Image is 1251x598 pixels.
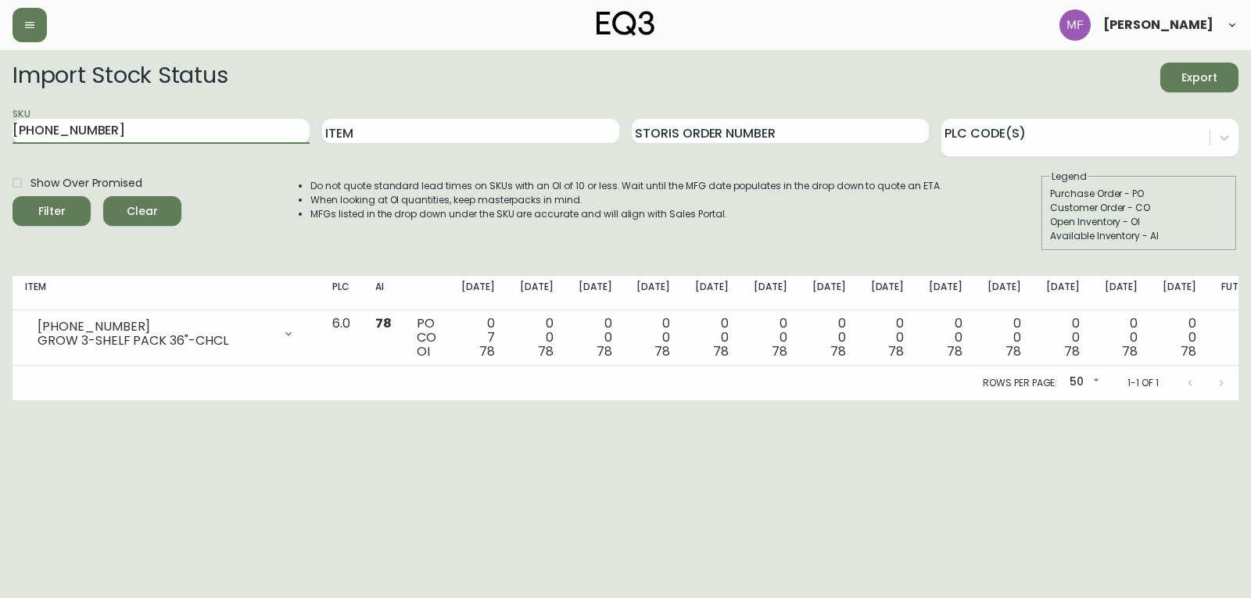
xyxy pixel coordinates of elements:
[988,317,1021,359] div: 0 0
[375,314,392,332] span: 78
[38,320,273,334] div: [PHONE_NUMBER]
[538,342,554,360] span: 78
[566,276,625,310] th: [DATE]
[579,317,612,359] div: 0 0
[713,342,729,360] span: 78
[1034,276,1092,310] th: [DATE]
[507,276,566,310] th: [DATE]
[1050,229,1228,243] div: Available Inventory - AI
[1063,370,1102,396] div: 50
[38,202,66,221] div: Filter
[871,317,905,359] div: 0 0
[1181,342,1196,360] span: 78
[1050,201,1228,215] div: Customer Order - CO
[812,317,846,359] div: 0 0
[1092,276,1151,310] th: [DATE]
[983,376,1057,390] p: Rows per page:
[772,342,787,360] span: 78
[13,196,91,226] button: Filter
[520,317,554,359] div: 0 0
[13,63,228,92] h2: Import Stock Status
[1050,187,1228,201] div: Purchase Order - PO
[597,11,654,36] img: logo
[310,179,942,193] li: Do not quote standard lead times on SKUs with an OI of 10 or less. Wait until the MFG date popula...
[929,317,962,359] div: 0 0
[1050,215,1228,229] div: Open Inventory - OI
[624,276,683,310] th: [DATE]
[310,207,942,221] li: MFGs listed in the drop down under the SKU are accurate and will align with Sales Portal.
[636,317,670,359] div: 0 0
[1005,342,1021,360] span: 78
[1150,276,1209,310] th: [DATE]
[310,193,942,207] li: When looking at OI quantities, keep masterpacks in mind.
[654,342,670,360] span: 78
[1064,342,1080,360] span: 78
[417,317,436,359] div: PO CO
[754,317,787,359] div: 0 0
[363,276,404,310] th: AI
[1050,170,1088,184] legend: Legend
[461,317,495,359] div: 0 7
[741,276,800,310] th: [DATE]
[30,175,142,192] span: Show Over Promised
[320,310,363,366] td: 6.0
[479,342,495,360] span: 78
[1127,376,1159,390] p: 1-1 of 1
[916,276,975,310] th: [DATE]
[1105,317,1138,359] div: 0 0
[1046,317,1080,359] div: 0 0
[1059,9,1091,41] img: 5fd4d8da6c6af95d0810e1fe9eb9239f
[830,342,846,360] span: 78
[683,276,741,310] th: [DATE]
[417,342,430,360] span: OI
[25,317,307,351] div: [PHONE_NUMBER]GROW 3-SHELF PACK 36"-CHCL
[695,317,729,359] div: 0 0
[858,276,917,310] th: [DATE]
[800,276,858,310] th: [DATE]
[13,276,320,310] th: Item
[38,334,273,348] div: GROW 3-SHELF PACK 36"-CHCL
[449,276,507,310] th: [DATE]
[597,342,612,360] span: 78
[1160,63,1238,92] button: Export
[1173,68,1226,88] span: Export
[888,342,904,360] span: 78
[1122,342,1138,360] span: 78
[947,342,962,360] span: 78
[103,196,181,226] button: Clear
[1163,317,1196,359] div: 0 0
[116,202,169,221] span: Clear
[975,276,1034,310] th: [DATE]
[320,276,363,310] th: PLC
[1103,19,1213,31] span: [PERSON_NAME]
